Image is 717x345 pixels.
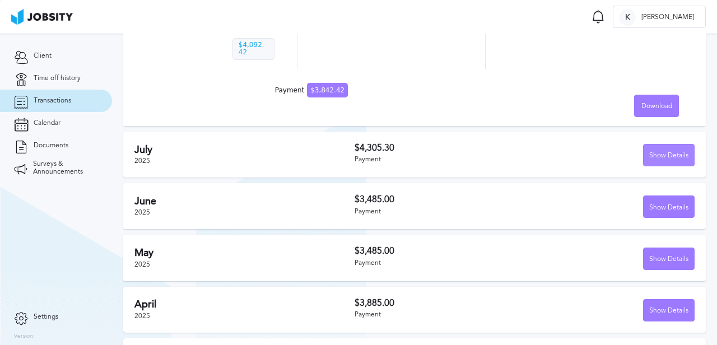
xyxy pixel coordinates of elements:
span: 2025 [134,260,150,268]
span: Download [641,102,672,110]
img: tab_domain_overview_orange.svg [46,65,55,74]
div: Show Details [644,300,694,322]
span: Time off history [34,74,81,82]
span: Calendar [34,119,60,127]
span: Surveys & Announcements [33,160,98,176]
img: logo_orange.svg [18,18,27,27]
span: 2025 [134,312,150,320]
div: v 4.0.25 [31,18,55,27]
img: website_grey.svg [18,29,27,38]
h3: $3,485.00 [355,246,524,256]
div: Payment [355,208,524,216]
span: Client [34,52,52,60]
h2: May [134,247,355,259]
div: Payment [355,259,524,267]
h2: April [134,299,355,310]
div: Payment [275,87,348,95]
div: Payment [355,311,524,319]
span: Transactions [34,97,71,105]
label: Version: [14,333,35,340]
h2: July [134,144,355,156]
h3: $3,485.00 [355,194,524,204]
h3: $4,305.30 [355,143,524,153]
img: tab_keywords_by_traffic_grey.svg [119,65,128,74]
span: 2025 [134,157,150,165]
h2: June [134,195,355,207]
span: Settings [34,313,58,321]
button: Show Details [643,144,695,166]
div: Show Details [644,144,694,167]
div: Palabras clave [132,66,178,73]
button: Show Details [643,299,695,321]
span: $3,842.42 [307,83,348,97]
button: Show Details [643,248,695,270]
div: Dominio [59,66,86,73]
div: Dominio: [DOMAIN_NAME] [29,29,125,38]
h3: $3,885.00 [355,298,524,308]
button: Download [634,95,679,117]
span: [PERSON_NAME] [636,13,700,21]
img: ab4bad089aa723f57921c736e9817d99.png [11,9,73,25]
p: $4,092.42 [232,38,274,60]
div: Payment [355,156,524,164]
div: K [619,9,636,26]
span: 2025 [134,208,150,216]
button: K[PERSON_NAME] [613,6,706,28]
button: Show Details [643,195,695,218]
span: Documents [34,142,68,150]
div: Show Details [644,196,694,218]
